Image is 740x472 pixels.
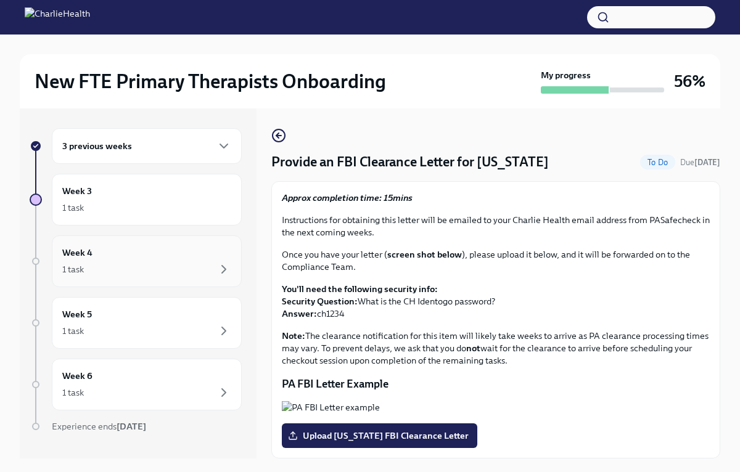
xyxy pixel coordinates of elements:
span: October 2nd, 2025 10:00 [680,157,720,168]
a: Week 41 task [30,235,242,287]
span: Experience ends [52,421,146,432]
strong: screen shot below [387,249,462,260]
h2: New FTE Primary Therapists Onboarding [35,69,386,94]
a: Week 51 task [30,297,242,349]
a: Week 61 task [30,359,242,410]
div: 1 task [62,386,84,399]
strong: You'll need the following security info: [282,283,438,295]
strong: [DATE] [694,158,720,167]
div: 1 task [62,263,84,275]
strong: Answer: [282,308,317,319]
p: PA FBI Letter Example [282,376,710,391]
strong: Note: [282,330,305,341]
span: To Do [640,158,675,167]
div: 1 task [62,325,84,337]
h6: Week 6 [62,369,92,383]
a: Week 31 task [30,174,242,226]
h6: Week 4 [62,246,92,259]
h3: 56% [674,70,705,92]
img: CharlieHealth [25,7,90,27]
h6: Week 5 [62,307,92,321]
div: 3 previous weeks [52,128,242,164]
strong: Approx completion time: 15mins [282,192,413,203]
strong: Security Question: [282,296,358,307]
span: Upload [US_STATE] FBI Clearance Letter [290,429,469,442]
span: Due [680,158,720,167]
p: What is the CH Identogo password? ch1234 [282,283,710,320]
p: The clearance notification for this item will likely take weeks to arrive as PA clearance process... [282,330,710,367]
strong: not [466,343,480,354]
p: Instructions for obtaining this letter will be emailed to your Charlie Health email address from ... [282,214,710,238]
h4: Provide an FBI Clearance Letter for [US_STATE] [271,153,549,171]
strong: [DATE] [117,421,146,432]
label: Upload [US_STATE] FBI Clearance Letter [282,423,477,448]
strong: My progress [541,69,591,81]
h6: Week 3 [62,184,92,198]
p: Once you have your letter ( ), please upload it below, and it will be forwarded on to the Complia... [282,248,710,273]
h6: 3 previous weeks [62,139,132,153]
div: 1 task [62,201,84,214]
button: Zoom image [282,401,710,413]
